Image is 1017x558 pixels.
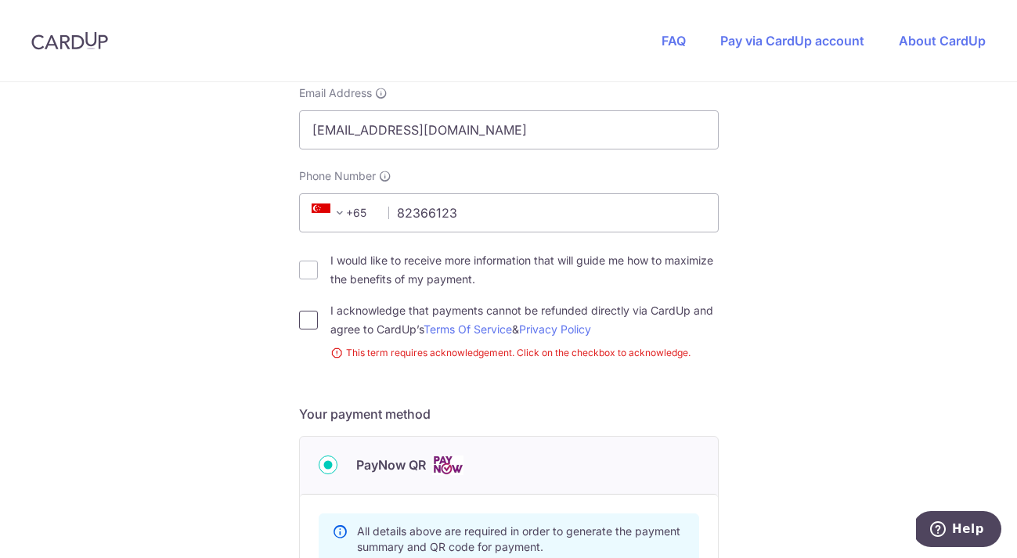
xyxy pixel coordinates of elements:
[330,251,719,289] label: I would like to receive more information that will guide me how to maximize the benefits of my pa...
[31,31,108,50] img: CardUp
[432,455,463,475] img: Cards logo
[424,322,512,336] a: Terms Of Service
[330,301,719,339] label: I acknowledge that payments cannot be refunded directly via CardUp and agree to CardUp’s &
[299,405,719,423] h5: Your payment method
[299,168,376,184] span: Phone Number
[899,33,986,49] a: About CardUp
[720,33,864,49] a: Pay via CardUp account
[916,511,1001,550] iframe: Opens a widget where you can find more information
[299,110,719,149] input: Email address
[299,85,372,101] span: Email Address
[330,345,719,361] small: This term requires acknowledgement. Click on the checkbox to acknowledge.
[519,322,591,336] a: Privacy Policy
[319,455,699,475] div: PayNow QR Cards logo
[662,33,686,49] a: FAQ
[307,203,377,222] span: +65
[357,524,680,553] span: All details above are required in order to generate the payment summary and QR code for payment.
[356,455,426,474] span: PayNow QR
[312,203,349,222] span: +65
